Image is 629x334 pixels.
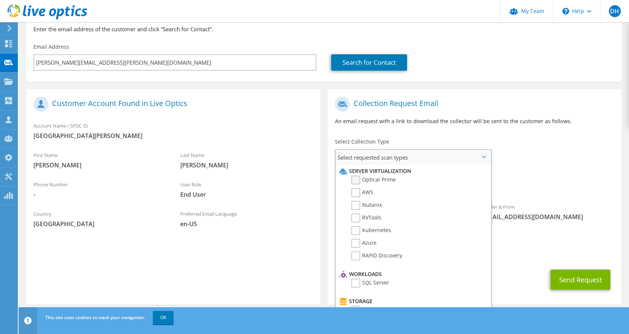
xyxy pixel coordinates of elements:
[474,199,621,225] div: Sender & From
[331,54,407,71] a: Search for Contact
[153,311,174,324] a: OK
[180,190,312,199] span: End User
[351,201,382,210] label: Nutanix
[33,190,165,199] span: -
[173,147,320,173] div: Last Name
[45,314,145,321] span: This site uses cookies to track your navigation.
[351,251,402,260] label: RAPID Discovery
[351,213,381,222] label: RVTools
[338,297,487,306] li: Storage
[26,206,173,232] div: Country
[26,177,173,202] div: Phone Number
[482,213,614,221] span: [EMAIL_ADDRESS][DOMAIN_NAME]
[26,118,320,144] div: Account Name / SFDC ID
[551,270,610,290] button: Send Request
[351,188,373,197] label: AWS
[336,150,491,165] span: Select requested scan types
[562,8,569,15] svg: \n
[351,239,377,248] label: Azure
[328,168,622,195] div: Requested Collections
[33,43,69,51] label: Email Address
[33,97,309,112] h1: Customer Account Found in Live Optics
[328,199,474,233] div: To
[338,270,487,279] li: Workloads
[609,5,621,17] span: DH
[335,117,614,125] p: An email request with a link to download the collector will be sent to the customer as follows.
[338,167,487,176] li: Server Virtualization
[33,220,165,228] span: [GEOGRAPHIC_DATA]
[351,176,396,184] label: Optical Prime
[173,206,320,232] div: Preferred Email Language
[351,226,391,235] label: Kubernetes
[335,97,610,112] h1: Collection Request Email
[173,177,320,202] div: User Role
[180,220,312,228] span: en-US
[33,132,313,140] span: [GEOGRAPHIC_DATA][PERSON_NAME]
[26,147,173,173] div: First Name
[33,25,614,33] h3: Enter the email address of the customer and click “Search for Contact”.
[180,161,312,169] span: [PERSON_NAME]
[351,306,398,315] label: CLARiiON/VNX
[33,161,165,169] span: [PERSON_NAME]
[335,138,389,145] label: Select Collection Type
[351,279,389,288] label: SQL Server
[328,237,622,262] div: CC & Reply To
